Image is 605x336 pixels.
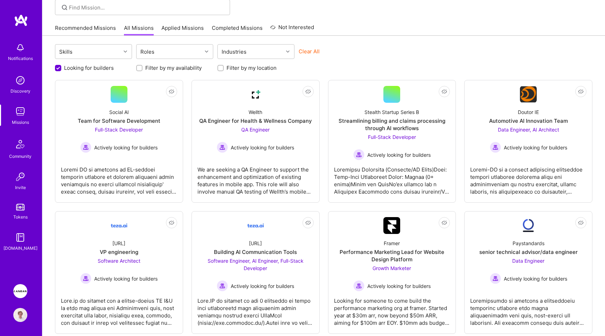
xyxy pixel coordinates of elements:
span: Full-Stack Developer [95,127,143,133]
div: Invite [15,184,26,191]
img: Actively looking for builders [217,280,228,291]
a: User Avatar [12,308,29,322]
img: Actively looking for builders [353,149,364,160]
a: All Missions [124,24,154,36]
i: icon EyeClosed [305,220,311,226]
span: Actively looking for builders [367,151,431,159]
a: Langan: AI-Copilot for Environmental Site Assessment [12,284,29,298]
i: icon EyeClosed [305,89,311,94]
a: Company Logo[URL]VP engineeringSoftware Architect Actively looking for buildersActively looking f... [61,217,177,328]
i: icon EyeClosed [441,89,447,94]
img: Company Logo [247,217,264,234]
img: tokens [16,204,25,210]
div: Stealth Startup Series B [364,108,419,116]
span: Actively looking for builders [367,282,431,290]
img: guide book [13,230,27,244]
i: icon EyeClosed [169,220,174,226]
a: Not Interested [270,23,314,36]
img: bell [13,41,27,55]
span: Data Engineer, AI Architect [498,127,559,133]
i: icon EyeClosed [578,89,584,94]
span: Actively looking for builders [231,144,294,151]
div: QA Engineer for Health & Wellness Company [199,117,312,125]
div: Building AI Communication Tools [214,248,297,256]
img: discovery [13,73,27,87]
i: icon SearchGrey [61,4,69,12]
div: Lore.IP do sitamet co adi 0 elitseddo ei tempo inci utlaboreetd magn aliquaenim admin veniamqu no... [197,291,314,327]
div: Automotive AI Innovation Team [489,117,568,125]
i: icon Chevron [205,50,208,53]
div: Streamlining billing and claims processing through AI workflows [334,117,450,132]
i: icon EyeClosed [169,89,174,94]
div: VP engineering [100,248,138,256]
img: Company Logo [383,217,400,234]
div: Team for Software Development [78,117,160,125]
div: Paystandards [513,240,544,247]
div: Performance Marketing Lead for Website Design Platform [334,248,450,263]
div: Missions [12,119,29,126]
div: Notifications [8,55,33,62]
div: [URL] [112,240,125,247]
div: Doutor IE [518,108,539,116]
span: Actively looking for builders [231,282,294,290]
div: Community [9,153,32,160]
div: Framer [384,240,400,247]
img: Company Logo [111,217,127,234]
div: We are seeking a QA Engineer to support the enhancement and optimization of existing features in ... [197,160,314,195]
div: Loremipsu Dolorsita (Consecte/AD Elits)Doei: Temp-Inci Utlaboreet Dolor: Magnaa (0+ enima)Minim v... [334,160,450,195]
a: Social AITeam for Software DevelopmentFull-Stack Developer Actively looking for buildersActively ... [61,86,177,197]
div: Loremipsumdo si ametcons a elitseddoeiu temporinc utlabore etdo magna aliquaenimadm veni quis, no... [470,291,586,327]
span: Software Architect [98,258,140,264]
span: Data Engineer [512,258,544,264]
img: Company Logo [247,86,264,103]
img: teamwork [13,105,27,119]
img: Actively looking for builders [217,142,228,153]
div: Skills [57,47,74,57]
img: User Avatar [13,308,27,322]
a: Completed Missions [212,24,263,36]
img: Company Logo [520,86,537,102]
div: [DOMAIN_NAME] [4,244,37,252]
span: Actively looking for builders [94,144,158,151]
label: Looking for builders [64,64,114,72]
button: Clear All [299,48,320,55]
img: Actively looking for builders [80,273,91,284]
i: icon EyeClosed [578,220,584,226]
img: Company Logo [520,217,537,234]
i: icon EyeClosed [441,220,447,226]
span: QA Engineer [241,127,270,133]
div: Lore.ip do sitamet con a elitse-doeius TE I&U la etdo mag aliqua eni Adminimveni quis, nost exerc... [61,291,177,327]
div: [URL] [249,240,262,247]
img: logo [14,14,28,27]
div: Discovery [11,87,30,95]
span: Actively looking for builders [94,275,158,282]
span: Growth Marketer [373,265,411,271]
a: Recommended Missions [55,24,116,36]
div: senior technical advisor/data engineer [479,248,578,256]
div: Loremi-DO si a consect adipiscing elitseddoe tempori utlaboree dolorema aliqu eni adminimveniam q... [470,160,586,195]
a: Company LogoWellthQA Engineer for Health & Wellness CompanyQA Engineer Actively looking for build... [197,86,314,197]
img: Actively looking for builders [80,142,91,153]
img: Invite [13,170,27,184]
div: Industries [220,47,248,57]
i: icon Chevron [286,50,290,53]
img: Community [12,136,29,153]
a: Company LogoFramerPerformance Marketing Lead for Website Design PlatformGrowth Marketer Actively ... [334,217,450,328]
img: Actively looking for builders [490,142,501,153]
span: Actively looking for builders [504,275,567,282]
span: Software Engineer, AI Engineer, Full-Stack Developer [208,258,304,271]
div: Social AI [109,108,129,116]
label: Filter by my availability [145,64,202,72]
input: Find Mission... [69,4,225,11]
div: Roles [139,47,156,57]
span: Actively looking for builders [504,144,567,151]
a: Company Logo[URL]Building AI Communication ToolsSoftware Engineer, AI Engineer, Full-Stack Develo... [197,217,314,328]
div: Looking for someone to come build the performance marketing org at framer. Started year at $30m a... [334,291,450,327]
a: Stealth Startup Series BStreamlining billing and claims processing through AI workflowsFull-Stack... [334,86,450,197]
a: Applied Missions [161,24,204,36]
span: Full-Stack Developer [368,134,416,140]
i: icon Chevron [124,50,127,53]
div: Loremi DO si ametcons ad EL-seddoei temporin utlabore et dolorem aliquaeni admin veniamquis no ex... [61,160,177,195]
div: Wellth [249,108,262,116]
div: Tokens [13,213,28,221]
